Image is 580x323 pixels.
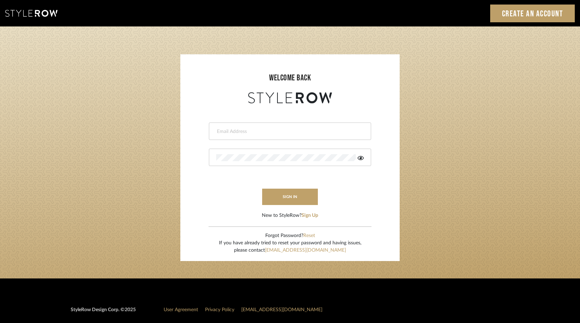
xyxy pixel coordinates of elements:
[71,306,136,319] div: StyleRow Design Corp. ©2025
[164,307,198,312] a: User Agreement
[187,72,393,84] div: welcome back
[219,232,361,239] div: Forgot Password?
[262,212,318,219] div: New to StyleRow?
[265,248,346,253] a: [EMAIL_ADDRESS][DOMAIN_NAME]
[241,307,322,312] a: [EMAIL_ADDRESS][DOMAIN_NAME]
[301,212,318,219] button: Sign Up
[205,307,234,312] a: Privacy Policy
[216,128,362,135] input: Email Address
[262,189,318,205] button: sign in
[490,5,575,22] a: Create an Account
[219,239,361,254] div: If you have already tried to reset your password and having issues, please contact
[303,232,315,239] button: Reset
